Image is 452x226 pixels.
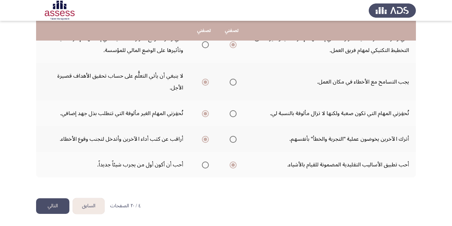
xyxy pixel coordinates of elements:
img: Assessment logo of Potentiality Assessment R2 (EN/AR) [36,1,83,20]
mat-radio-group: Select an option [227,159,237,171]
img: Assess Talent Management logo [369,1,416,20]
button: load previous page [73,198,104,214]
td: تُحفِزني المهام الغير مألوفة التي تتطلب بذل جهد إضافي. [36,101,190,126]
td: أحب أن أكون أول من يجرب شيئاً جديداً. [36,152,190,177]
th: تصفني [190,21,218,41]
mat-radio-group: Select an option [227,107,237,119]
mat-radio-group: Select an option [227,76,237,88]
mat-radio-group: Select an option [227,38,237,50]
td: أترك الآخرين يخوضون عملية "التجربة والخطأ" بأنفسهم. [246,126,416,152]
td: أعي وأُدرك توابع القرارات المالية التي إتخذتها الإدارة العليا وتأثيرها على الوضع المالي للمؤسسة. [36,26,190,63]
mat-radio-group: Select an option [199,38,209,50]
mat-radio-group: Select an option [199,159,209,171]
mat-radio-group: Select an option [199,76,209,88]
mat-radio-group: Select an option [199,107,209,119]
th: تصفني [218,21,246,41]
td: يجب التسامح مع الأخطاء في مكان العمل. [246,63,416,101]
button: load next page [36,198,69,214]
td: لا ينبغي أن يأتي التعلُّم على حساب تحقيق الأهداف قصيرة الأجل. [36,63,190,101]
p: ٤ / ٢٠ الصفحات [110,203,141,209]
td: أحب تطبيق الأساليب التقليدية المضمونة للقيام بالأشياء. [246,152,416,177]
mat-radio-group: Select an option [199,133,209,145]
td: تُحفِزني المهام التي تكون صعبة ولكنها لا تزال مألوفة بالنسبة لي. [246,101,416,126]
mat-radio-group: Select an option [227,133,237,145]
td: أعي وأُدرك الآثار التقنية للقرارات التي إتخذتها الإدارة العليا وتُأثيرها على التخطيط التكتيكي لمه... [246,26,416,63]
td: أراقب عن كثب أداء الآخرين وأتدخل لتجنب وقوع الأخطاء. [36,126,190,152]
